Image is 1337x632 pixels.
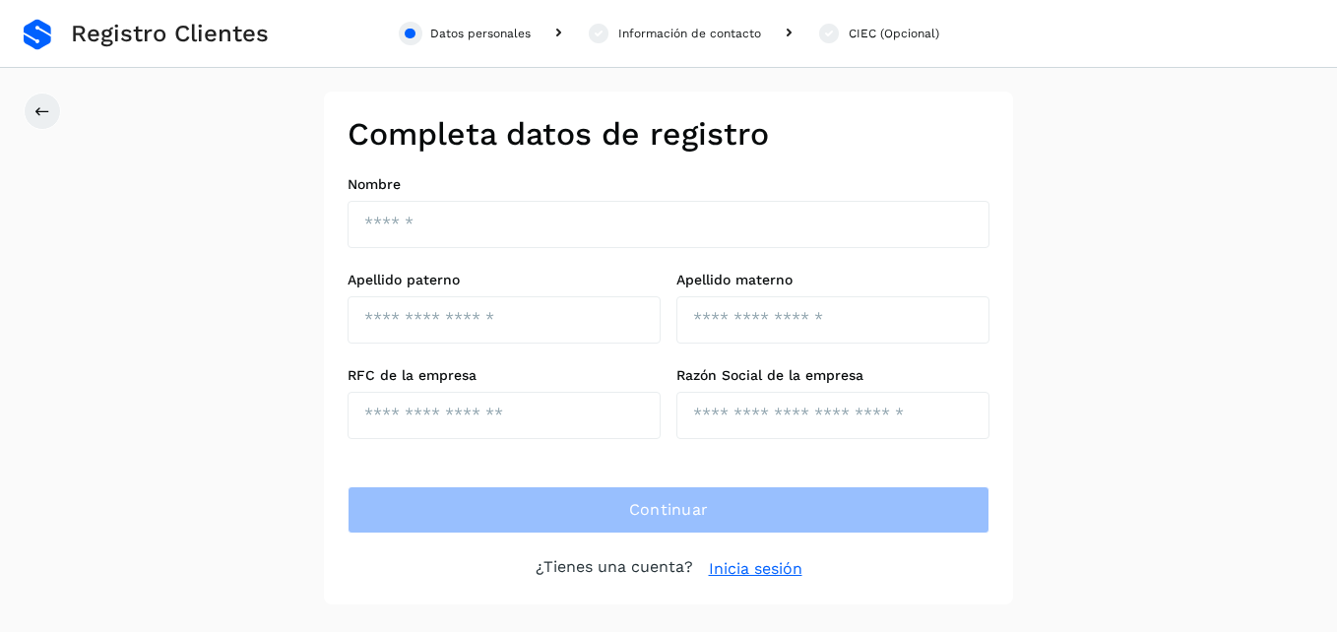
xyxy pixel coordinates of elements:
div: Datos personales [430,25,531,42]
label: Apellido materno [676,272,989,288]
p: ¿Tienes una cuenta? [536,557,693,581]
label: RFC de la empresa [348,367,661,384]
span: Registro Clientes [71,20,269,48]
div: Información de contacto [618,25,761,42]
div: CIEC (Opcional) [849,25,939,42]
button: Continuar [348,486,989,534]
label: Razón Social de la empresa [676,367,989,384]
h2: Completa datos de registro [348,115,989,153]
span: Continuar [629,499,709,521]
label: Apellido paterno [348,272,661,288]
a: Inicia sesión [709,557,802,581]
label: Nombre [348,176,989,193]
